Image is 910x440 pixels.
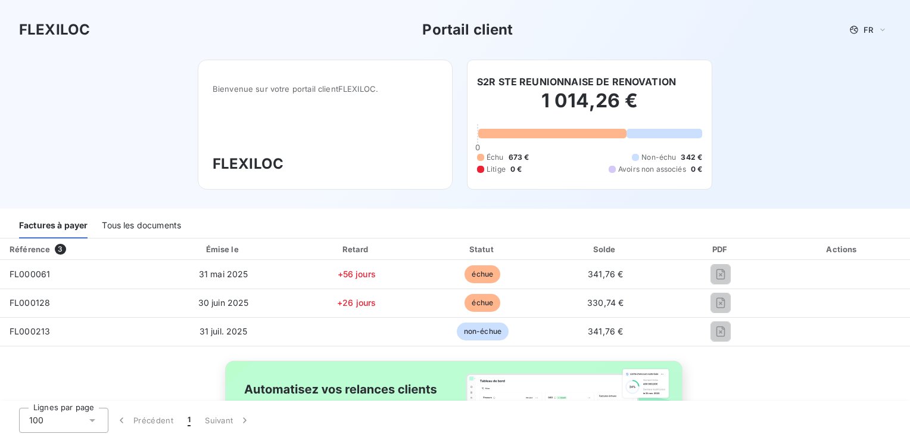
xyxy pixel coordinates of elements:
div: Actions [778,243,908,255]
button: 1 [180,408,198,433]
span: 31 mai 2025 [199,269,248,279]
span: Bienvenue sur votre portail client FLEXILOC . [213,84,438,94]
span: 31 juil. 2025 [200,326,248,336]
span: échue [465,265,500,283]
span: 342 € [681,152,702,163]
div: Factures à payer [19,213,88,238]
span: Litige [487,164,506,175]
span: FL000128 [10,298,50,308]
div: PDF [669,243,773,255]
span: 0 € [510,164,522,175]
span: 100 [29,414,43,426]
span: 0 € [691,164,702,175]
div: Tous les documents [102,213,181,238]
span: FL000213 [10,326,50,336]
button: Précédent [108,408,180,433]
span: 3 [55,244,66,255]
span: Non-échu [641,152,676,163]
h3: Portail client [422,19,513,41]
div: Solde [547,243,664,255]
span: 341,76 € [588,269,623,279]
div: Retard [295,243,418,255]
span: non-échue [457,323,509,340]
span: +26 jours [337,298,376,308]
span: échue [465,294,500,312]
span: +56 jours [338,269,376,279]
div: Statut [423,243,543,255]
span: Avoirs non associés [618,164,686,175]
span: 330,74 € [587,298,624,308]
button: Suivant [198,408,258,433]
span: 30 juin 2025 [198,298,249,308]
h3: FLEXILOC [213,153,438,175]
div: Émise le [157,243,291,255]
div: Référence [10,244,50,254]
span: 673 € [509,152,529,163]
h6: S2R STE REUNIONNAISE DE RENOVATION [477,75,676,89]
h2: 1 014,26 € [477,89,702,125]
span: Échu [487,152,504,163]
span: 0 [475,142,480,152]
span: FL000061 [10,269,50,279]
span: FR [864,25,873,35]
span: 1 [188,414,191,426]
h3: FLEXILOC [19,19,90,41]
span: 341,76 € [588,326,623,336]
